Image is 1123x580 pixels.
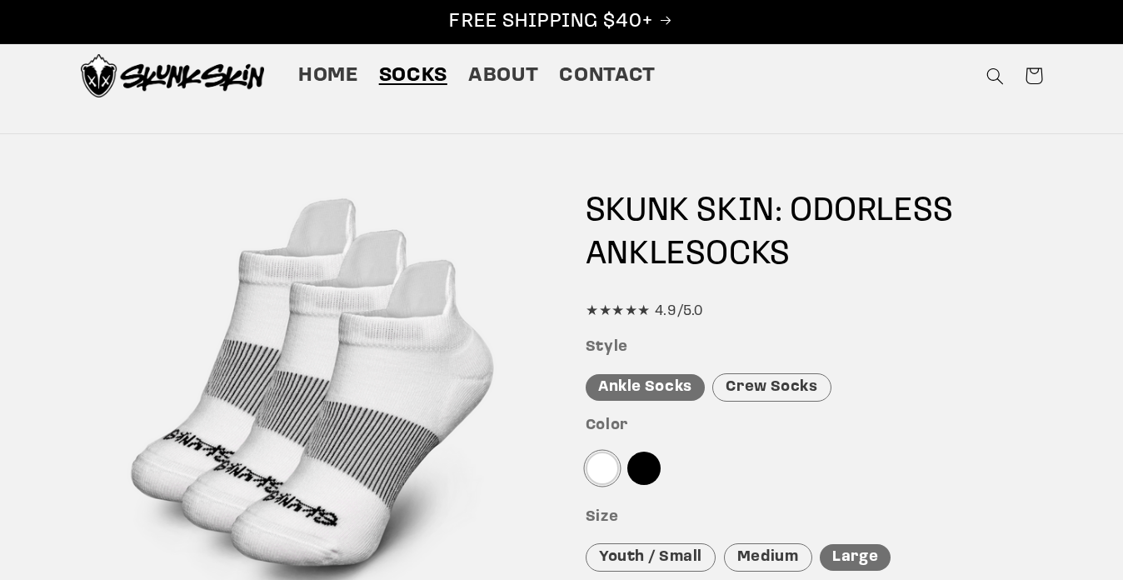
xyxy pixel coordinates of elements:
span: Contact [559,63,655,89]
a: Contact [549,52,666,99]
div: Youth / Small [586,543,716,572]
h3: Style [586,338,1043,357]
span: ANKLE [586,238,686,272]
h3: Size [586,508,1043,527]
span: Home [298,63,358,89]
div: Crew Socks [712,373,831,402]
img: Skunk Skin Anti-Odor Socks. [81,54,264,97]
div: Large [820,544,891,572]
span: Socks [379,63,447,89]
h1: SKUNK SKIN: ODORLESS SOCKS [586,190,1043,277]
h3: Color [586,417,1043,436]
a: About [457,52,548,99]
div: ★★★★★ 4.9/5.0 [586,299,1043,324]
span: About [468,63,538,89]
summary: Search [976,57,1015,95]
p: FREE SHIPPING $40+ [17,9,1106,35]
a: Socks [368,52,457,99]
a: Home [287,52,368,99]
div: Medium [724,543,812,572]
div: Ankle Socks [586,374,705,402]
